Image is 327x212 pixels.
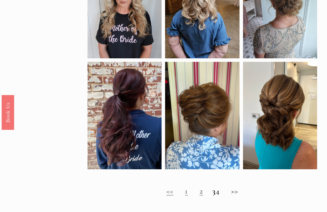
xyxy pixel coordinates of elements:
h2: 4 >> [87,187,317,196]
a: 1 [185,186,188,196]
a: 2 [200,186,203,196]
strong: 3 [212,186,216,196]
a: Book Us [2,95,14,129]
a: << [166,186,173,196]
